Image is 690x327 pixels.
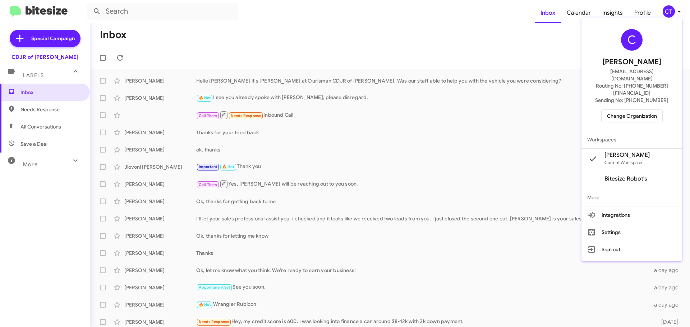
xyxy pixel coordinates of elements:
button: Change Organization [601,109,663,122]
span: Routing No: [PHONE_NUMBER][FINANCIAL_ID] [590,82,673,97]
button: Settings [581,224,682,241]
span: [PERSON_NAME] [602,56,661,68]
div: C [621,29,643,51]
span: Bitesize Robot's [604,175,647,182]
span: Sending No: [PHONE_NUMBER] [595,97,668,104]
span: Workspaces [581,131,682,148]
span: Change Organization [607,110,657,122]
span: [EMAIL_ADDRESS][DOMAIN_NAME] [590,68,673,82]
span: Current Workspace [604,160,642,165]
button: Integrations [581,206,682,224]
button: Sign out [581,241,682,258]
span: [PERSON_NAME] [604,151,650,159]
span: More [581,189,682,206]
